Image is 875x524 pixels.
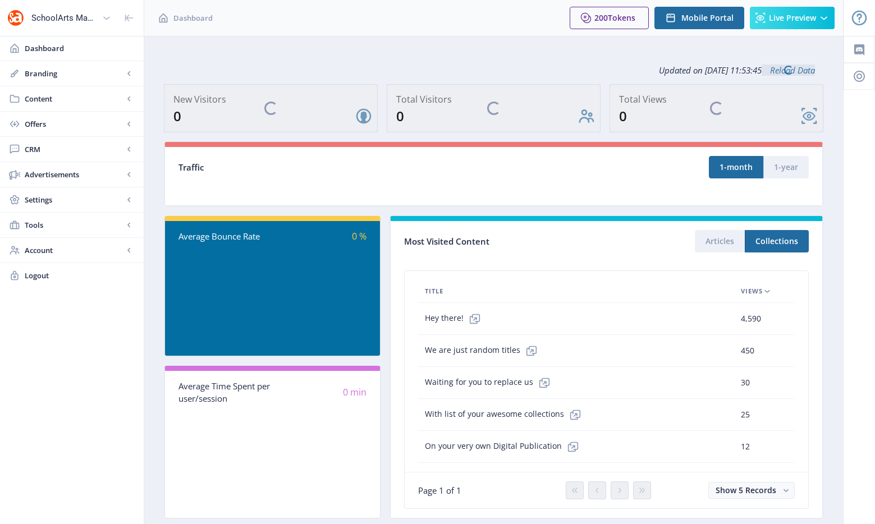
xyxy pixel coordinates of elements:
span: With list of your awesome collections [425,403,587,426]
button: Articles [695,230,745,252]
span: Tools [25,219,123,231]
img: properties.app_icon.png [7,9,25,27]
button: Mobile Portal [654,7,744,29]
span: CRM [25,144,123,155]
button: 1-month [709,156,763,178]
div: Average Bounce Rate [178,230,272,243]
a: Reload Data [762,65,815,76]
div: 0 min [272,386,366,399]
span: 4,590 [741,312,761,325]
span: Dashboard [25,43,135,54]
span: 30 [741,376,750,389]
span: Hey there! [425,307,486,330]
span: Page 1 of 1 [418,485,461,496]
span: Show 5 Records [716,485,776,495]
div: Updated on [DATE] 11:53:45 [164,56,823,84]
span: Advertisements [25,169,123,180]
span: Settings [25,194,123,205]
span: Live Preview [769,13,816,22]
span: Title [425,284,443,298]
span: Waiting for you to replace us [425,371,556,394]
span: Content [25,93,123,104]
button: Live Preview [750,7,835,29]
span: Account [25,245,123,256]
span: 0 % [352,230,367,242]
div: Average Time Spent per user/session [178,380,272,405]
span: 25 [741,408,750,421]
span: 450 [741,344,754,357]
span: Branding [25,68,123,79]
div: SchoolArts Magazine [31,6,98,30]
span: Tokens [608,12,635,23]
span: Views [741,284,763,298]
span: Logout [25,270,135,281]
button: Show 5 Records [708,482,795,499]
span: Offers [25,118,123,130]
div: Most Visited Content [404,233,607,250]
button: 200Tokens [570,7,649,29]
span: Mobile Portal [681,13,734,22]
span: Dashboard [173,12,213,24]
span: On your very own Digital Publication [425,435,584,458]
span: We are just random titles [425,339,543,362]
span: 12 [741,440,750,453]
div: Traffic [178,161,494,174]
button: Collections [745,230,809,252]
button: 1-year [763,156,809,178]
